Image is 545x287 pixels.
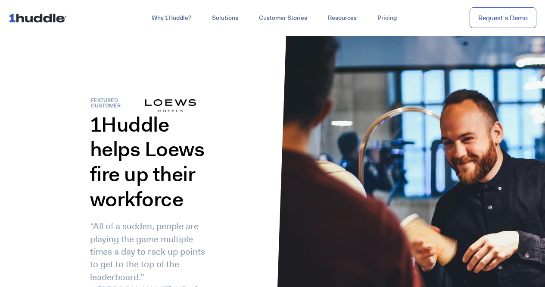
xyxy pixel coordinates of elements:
a: Pricing [367,10,407,26]
a: Resources [318,10,367,26]
a: Why 1Huddle? [141,10,202,26]
a: Request a Demo [470,7,536,28]
a: Solutions [202,10,249,26]
img: ... [9,9,70,26]
a: Customer Stories [249,10,318,26]
h6: Featured customer [91,98,146,109]
h1: 1Huddle helps Loews fire up their workforce [90,112,215,211]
